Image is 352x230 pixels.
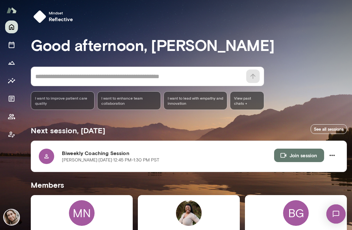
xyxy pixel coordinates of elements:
[230,91,264,110] span: View past chats ->
[5,128,18,141] button: Client app
[5,38,18,51] button: Sessions
[4,209,19,225] img: Laura Demuth
[101,95,157,106] span: I want to enhance team collaboration
[311,124,347,134] a: See all sessions
[5,74,18,87] button: Insights
[31,36,347,54] h3: Good afternoon, [PERSON_NAME]
[283,200,309,226] div: BG
[97,91,161,110] div: I want to enhance team collaboration
[168,95,223,106] span: I want to lead with empathy and innovation
[62,149,274,157] h6: Biweekly Coaching Session
[274,149,324,162] button: Join session
[31,180,347,190] h5: Members
[5,110,18,123] button: Members
[163,91,227,110] div: I want to lead with empathy and innovation
[69,200,95,226] div: MN
[49,15,73,23] h6: reflective
[5,21,18,33] button: Home
[35,95,90,106] span: I want to improve patient care quality
[33,10,46,23] img: mindset
[31,125,105,136] h5: Next session, [DATE]
[49,10,73,15] span: Mindset
[31,91,95,110] div: I want to improve patient care quality
[62,157,159,163] p: [PERSON_NAME] · [DATE] · 12:45 PM-1:30 PM PST
[5,92,18,105] button: Documents
[31,8,78,26] button: Mindsetreflective
[5,56,18,69] button: Growth Plan
[6,4,17,16] img: Mento
[176,200,202,226] img: Grace Torres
